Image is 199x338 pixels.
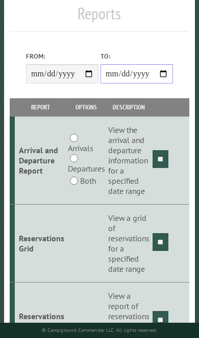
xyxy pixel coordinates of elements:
[107,98,151,116] th: Description
[10,4,189,32] h1: Reports
[107,117,151,205] td: View the arrival and departure information for a specified date range
[101,51,173,61] label: To:
[15,117,66,205] td: Arrival and Departure Report
[68,142,93,154] label: Arrivals
[26,51,98,61] label: From:
[68,162,105,175] label: Departures
[66,98,106,116] th: Options
[42,327,157,333] small: © Campground Commander LLC. All rights reserved.
[107,205,151,283] td: View a grid of reservations for a specified date range
[80,175,96,187] label: Both
[15,98,66,116] th: Report
[15,205,66,283] td: Reservations Grid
